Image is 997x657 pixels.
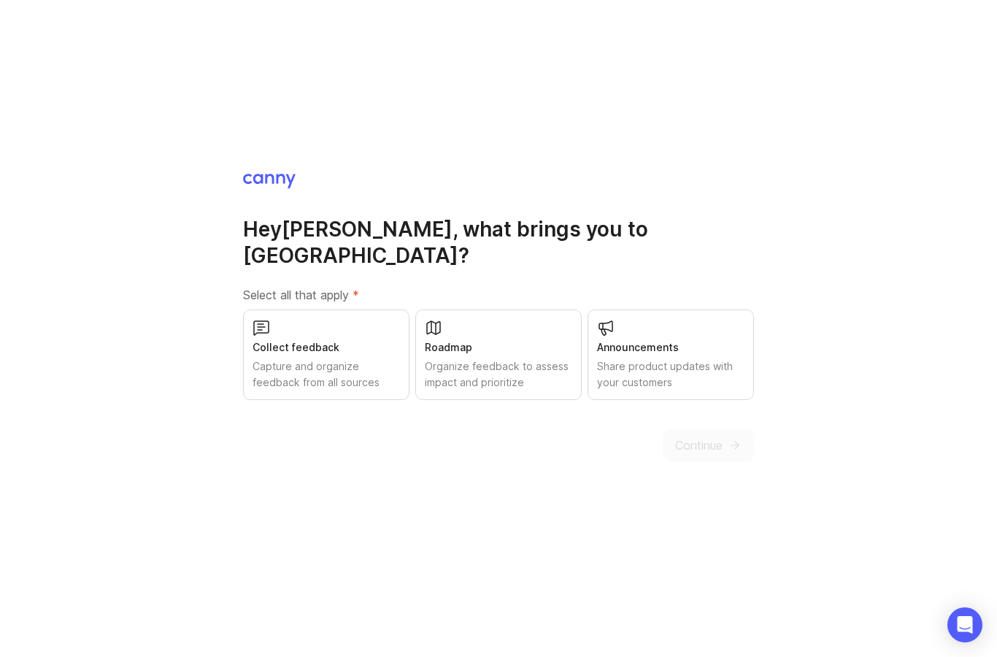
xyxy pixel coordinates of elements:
div: Collect feedback [253,339,400,356]
div: Organize feedback to assess impact and prioritize [425,358,572,391]
button: AnnouncementsShare product updates with your customers [588,310,754,400]
div: Open Intercom Messenger [947,607,982,642]
div: Roadmap [425,339,572,356]
div: Announcements [597,339,744,356]
label: Select all that apply [243,286,754,304]
button: Collect feedbackCapture and organize feedback from all sources [243,310,409,400]
button: RoadmapOrganize feedback to assess impact and prioritize [415,310,582,400]
div: Share product updates with your customers [597,358,744,391]
div: Capture and organize feedback from all sources [253,358,400,391]
h1: Hey [PERSON_NAME] , what brings you to [GEOGRAPHIC_DATA]? [243,216,754,269]
img: Canny Home [243,174,296,188]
